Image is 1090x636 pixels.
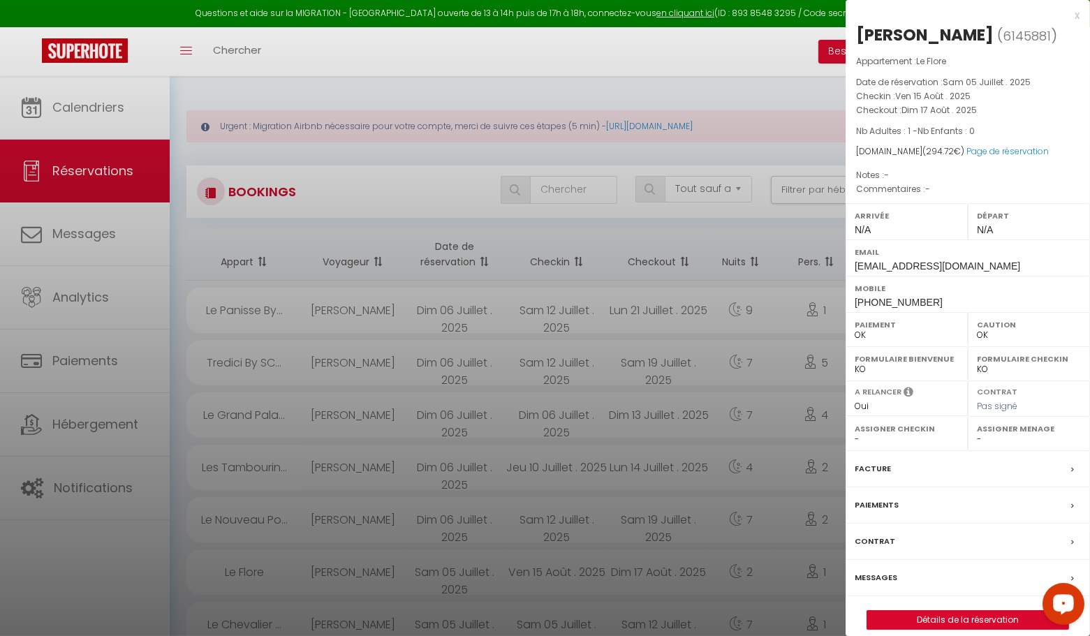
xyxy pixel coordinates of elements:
span: Le Flore [916,55,946,67]
label: Assigner Menage [977,422,1081,436]
p: Checkin : [856,89,1080,103]
label: Départ [977,209,1081,223]
span: Nb Enfants : 0 [918,125,975,137]
span: ( €) [922,145,964,157]
label: Email [855,245,1081,259]
div: [PERSON_NAME] [856,24,994,46]
iframe: LiveChat chat widget [1031,577,1090,636]
i: Sélectionner OUI si vous souhaiter envoyer les séquences de messages post-checkout [904,386,913,401]
p: Appartement : [856,54,1080,68]
button: Détails de la réservation [867,610,1069,630]
span: 6145881 [1003,27,1051,45]
label: Arrivée [855,209,959,223]
span: N/A [855,224,871,235]
span: [EMAIL_ADDRESS][DOMAIN_NAME] [855,260,1020,272]
span: ( ) [997,26,1057,45]
label: Assigner Checkin [855,422,959,436]
p: Commentaires : [856,182,1080,196]
div: x [846,7,1080,24]
label: Contrat [977,386,1017,395]
a: Page de réservation [966,145,1049,157]
span: 294.72 [926,145,954,157]
span: Dim 17 Août . 2025 [901,104,977,116]
span: - [925,183,930,195]
label: Formulaire Checkin [977,352,1081,366]
p: Checkout : [856,103,1080,117]
label: Paiement [855,318,959,332]
label: Messages [855,570,897,585]
span: [PHONE_NUMBER] [855,297,943,308]
label: Paiements [855,498,899,512]
p: Notes : [856,168,1080,182]
span: Nb Adultes : 1 - [856,125,975,137]
span: - [884,169,889,181]
label: A relancer [855,386,901,398]
label: Facture [855,461,891,476]
p: Date de réservation : [856,75,1080,89]
span: Pas signé [977,400,1017,412]
a: Détails de la réservation [867,611,1068,629]
span: Ven 15 Août . 2025 [895,90,971,102]
label: Mobile [855,281,1081,295]
label: Contrat [855,534,895,549]
div: [DOMAIN_NAME] [856,145,1080,158]
span: Sam 05 Juillet . 2025 [943,76,1031,88]
span: N/A [977,224,993,235]
label: Caution [977,318,1081,332]
label: Formulaire Bienvenue [855,352,959,366]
